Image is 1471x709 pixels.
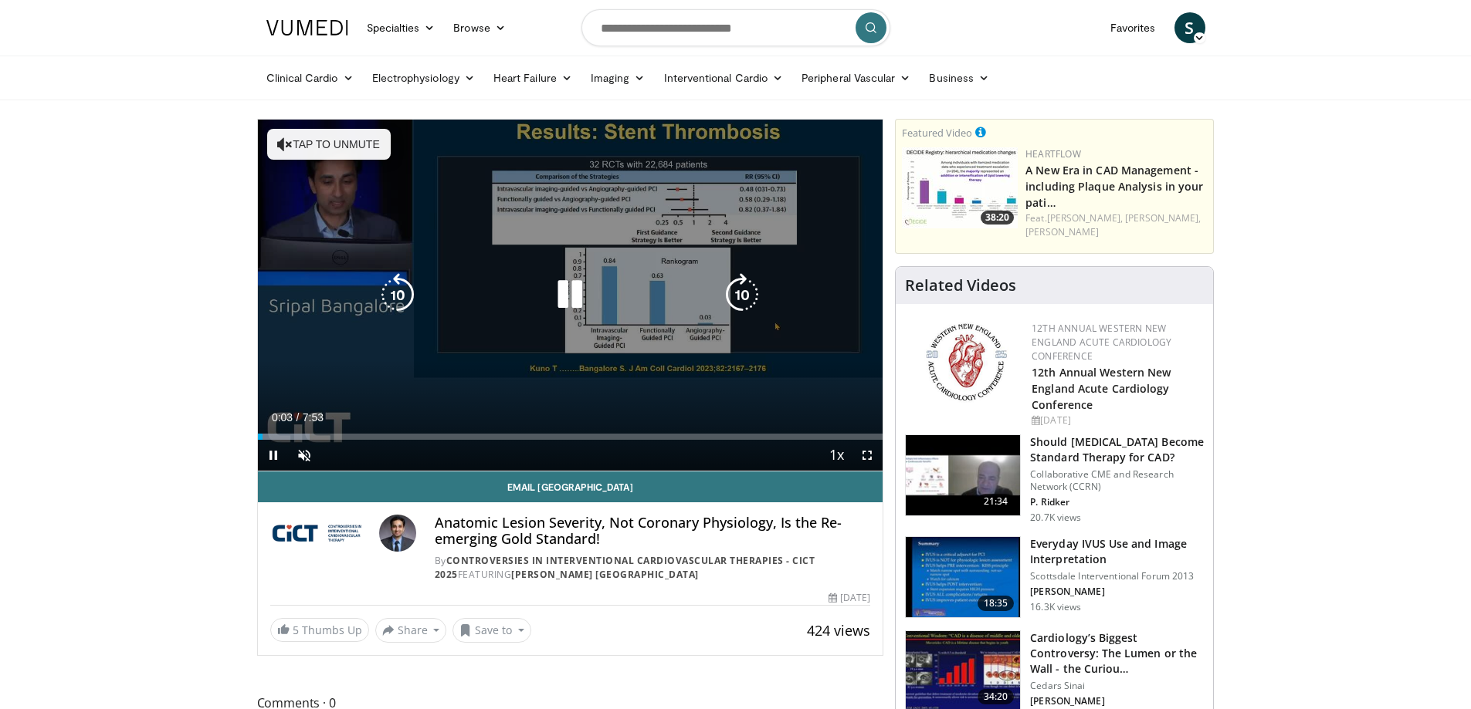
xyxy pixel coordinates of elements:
[821,440,852,471] button: Playback Rate
[1032,365,1171,412] a: 12th Annual Western New England Acute Cardiology Conference
[1025,225,1099,238] a: [PERSON_NAME]
[363,62,484,93] a: Electrophysiology
[1032,322,1171,363] a: 12th Annual Western New England Acute Cardiology Conference
[1030,680,1204,692] p: Cedars Sinai
[452,618,531,643] button: Save to
[1030,468,1204,493] p: Collaborative CME and Research Network (CCRN)
[1030,536,1204,567] h3: Everyday IVUS Use and Image Interpretation
[267,129,391,160] button: Tap to unmute
[258,120,883,471] video-js: Video Player
[1030,511,1081,524] p: 20.7K views
[375,618,447,643] button: Share
[1030,601,1081,613] p: 16.3K views
[303,411,324,424] span: 7:53
[902,147,1018,228] a: 38:20
[978,689,1015,704] span: 34:20
[266,20,348,35] img: VuMedi Logo
[1030,434,1204,465] h3: Should [MEDICAL_DATA] Become Standard Therapy for CAD?
[270,515,373,552] img: Controversies in Interventional Cardiovascular Therapies - CICT 2025
[924,322,1009,403] img: 0954f259-7907-4053-a817-32a96463ecc8.png.150x105_q85_autocrop_double_scale_upscale_version-0.2.png
[258,471,883,502] a: Email [GEOGRAPHIC_DATA]
[905,434,1204,524] a: 21:34 Should [MEDICAL_DATA] Become Standard Therapy for CAD? Collaborative CME and Research Netwo...
[1174,12,1205,43] a: S
[1047,211,1123,225] a: [PERSON_NAME],
[807,621,870,640] span: 424 views
[257,62,363,93] a: Clinical Cardio
[905,536,1204,618] a: 18:35 Everyday IVUS Use and Image Interpretation Scottsdale Interventional Forum 2013 [PERSON_NAM...
[978,494,1015,509] span: 21:34
[511,568,699,581] a: [PERSON_NAME] [GEOGRAPHIC_DATA]
[1030,695,1204,707] p: [PERSON_NAME]
[581,62,655,93] a: Imaging
[902,147,1018,228] img: 738d0e2d-290f-4d89-8861-908fb8b721dc.150x105_q85_crop-smart_upscale.jpg
[581,9,890,46] input: Search topics, interventions
[792,62,920,93] a: Peripheral Vascular
[258,440,289,471] button: Pause
[1125,211,1201,225] a: [PERSON_NAME],
[358,12,445,43] a: Specialties
[435,554,870,582] div: By FEATURING
[906,435,1020,515] img: eb63832d-2f75-457d-8c1a-bbdc90eb409c.150x105_q85_crop-smart_upscale.jpg
[379,515,416,552] img: Avatar
[920,62,998,93] a: Business
[905,276,1016,295] h4: Related Videos
[289,440,320,471] button: Unmute
[270,618,369,642] a: 5 Thumbs Up
[978,596,1015,611] span: 18:35
[272,411,293,424] span: 0:03
[906,537,1020,617] img: dTBemQywLidgNXR34xMDoxOjA4MTsiGN.150x105_q85_crop-smart_upscale.jpg
[1030,586,1204,598] p: [PERSON_NAME]
[1101,12,1165,43] a: Favorites
[902,126,972,140] small: Featured Video
[484,62,581,93] a: Heart Failure
[258,434,883,440] div: Progress Bar
[655,62,793,93] a: Interventional Cardio
[1030,570,1204,582] p: Scottsdale Interventional Forum 2013
[852,440,883,471] button: Fullscreen
[444,12,515,43] a: Browse
[435,515,870,548] h4: Anatomic Lesion Severity, Not Coronary Physiology, Is the Re-emerging Gold Standard!
[1030,496,1204,508] p: P. Ridker
[981,211,1014,225] span: 38:20
[829,591,870,605] div: [DATE]
[1025,163,1203,210] a: A New Era in CAD Management - including Plaque Analysis in your pati…
[1025,147,1081,160] a: Heartflow
[1025,211,1207,239] div: Feat.
[293,623,299,637] span: 5
[435,554,815,581] a: Controversies in Interventional Cardiovascular Therapies - CICT 2025
[1032,414,1201,427] div: [DATE]
[1030,630,1204,677] h3: Cardiology’s Biggest Controversy: The Lumen or the Wall - the Curiou…
[297,411,300,424] span: /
